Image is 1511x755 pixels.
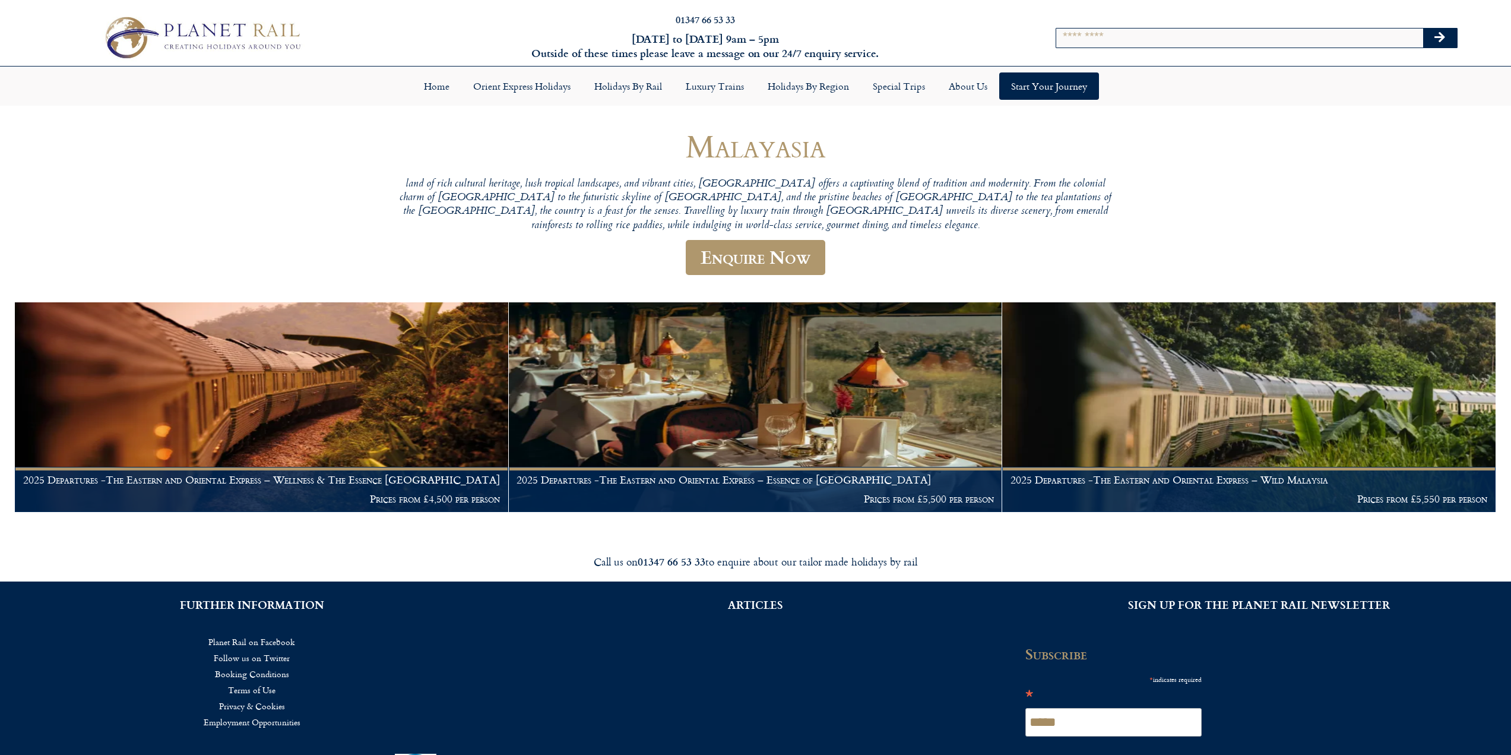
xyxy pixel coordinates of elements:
h1: 2025 Departures -The Eastern and Oriental Express – Wellness & The Essence [GEOGRAPHIC_DATA] [23,474,501,486]
nav: Menu [6,72,1505,100]
h2: Subscribe [1025,646,1209,662]
a: Booking Conditions [18,666,486,682]
strong: 01347 66 53 33 [638,554,705,569]
a: Start your Journey [999,72,1099,100]
div: indicates required [1025,671,1202,686]
a: 01347 66 53 33 [676,12,735,26]
a: Home [412,72,461,100]
a: Holidays by Region [756,72,861,100]
a: About Us [937,72,999,100]
div: Call us on to enquire about our tailor made holidays by rail [423,555,1088,568]
h2: ARTICLES [521,599,989,610]
a: 2025 Departures -The Eastern and Oriental Express – Wellness & The Essence [GEOGRAPHIC_DATA] Pric... [15,302,509,513]
a: Luxury Trains [674,72,756,100]
nav: Menu [18,634,486,730]
a: Follow us on Twitter [18,650,486,666]
a: Special Trips [861,72,937,100]
h2: SIGN UP FOR THE PLANET RAIL NEWSLETTER [1025,599,1493,610]
a: 2025 Departures -The Eastern and Oriental Express – Essence of [GEOGRAPHIC_DATA] Prices from £5,5... [509,302,1003,513]
h1: 2025 Departures -The Eastern and Oriental Express – Essence of [GEOGRAPHIC_DATA] [517,474,994,486]
a: Terms of Use [18,682,486,698]
a: Privacy & Cookies [18,698,486,714]
h2: FURTHER INFORMATION [18,599,486,610]
h6: [DATE] to [DATE] 9am – 5pm Outside of these times please leave a message on our 24/7 enquiry serv... [406,32,1005,60]
p: land of rich cultural heritage, lush tropical landscapes, and vibrant cities, [GEOGRAPHIC_DATA] o... [400,178,1112,233]
p: Prices from £4,500 per person [23,493,501,505]
a: Holidays by Rail [582,72,674,100]
button: Search [1423,29,1458,48]
a: Employment Opportunities [18,714,486,730]
a: Enquire Now [686,240,825,275]
h1: Malayasia [400,128,1112,163]
a: 2025 Departures -The Eastern and Oriental Express – Wild Malaysia Prices from £5,550 per person [1002,302,1496,513]
a: Planet Rail on Facebook [18,634,486,650]
h1: 2025 Departures -The Eastern and Oriental Express – Wild Malaysia [1010,474,1488,486]
p: Prices from £5,500 per person [517,493,994,505]
p: Prices from £5,550 per person [1010,493,1488,505]
img: Planet Rail Train Holidays Logo [97,12,306,63]
a: Orient Express Holidays [461,72,582,100]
